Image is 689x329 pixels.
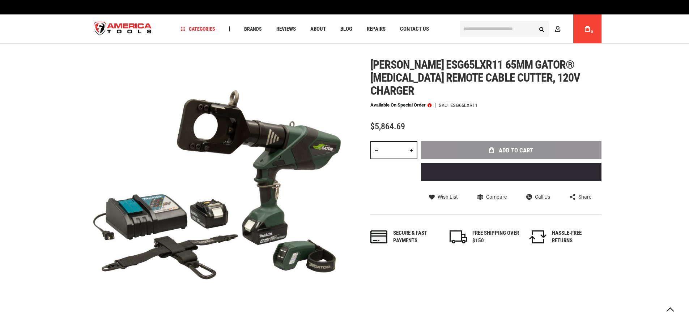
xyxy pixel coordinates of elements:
[180,26,215,31] span: Categories
[591,30,593,34] span: 0
[177,24,218,34] a: Categories
[438,194,458,199] span: Wish List
[88,16,158,43] a: store logo
[477,194,507,200] a: Compare
[370,121,405,131] span: $5,864.69
[88,16,158,43] img: America Tools
[88,58,345,315] img: main product photo
[241,24,265,34] a: Brands
[397,24,432,34] a: Contact Us
[529,230,546,243] img: returns
[535,22,549,36] button: Search
[450,230,467,243] img: shipping
[526,194,550,200] a: Call Us
[450,103,477,108] div: ESG65LXR11
[429,194,458,200] a: Wish List
[340,26,352,32] span: Blog
[337,24,356,34] a: Blog
[472,229,519,245] div: FREE SHIPPING OVER $150
[393,229,440,245] div: Secure & fast payments
[244,26,262,31] span: Brands
[370,230,388,243] img: payments
[370,103,431,108] p: Available on Special Order
[273,24,299,34] a: Reviews
[535,194,550,199] span: Call Us
[370,58,580,98] span: [PERSON_NAME] esg65lxr11 65mm gator® [MEDICAL_DATA] remote cable cutter, 120v charger
[439,103,450,108] strong: SKU
[486,194,507,199] span: Compare
[578,194,591,199] span: Share
[367,26,386,32] span: Repairs
[363,24,389,34] a: Repairs
[580,14,594,43] a: 0
[310,26,326,32] span: About
[307,24,329,34] a: About
[552,229,599,245] div: HASSLE-FREE RETURNS
[400,26,429,32] span: Contact Us
[276,26,296,32] span: Reviews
